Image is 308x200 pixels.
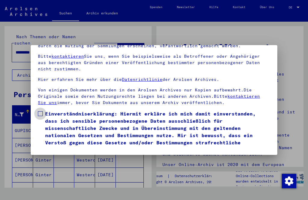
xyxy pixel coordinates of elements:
[38,87,270,106] p: Von einigen Dokumenten werden in den Arolsen Archives nur Kopien aufbewahrt.Die Originale sowie d...
[38,76,270,83] p: Hier erfahren Sie mehr über die der Arolsen Archives.
[122,77,162,82] a: Datenrichtlinie
[282,174,296,188] img: Zustimmung ändern
[51,54,84,59] a: kontaktieren
[282,174,296,188] div: Zustimmung ändern
[45,110,270,153] span: Einverständniserklärung: Hiermit erkläre ich mich damit einverstanden, dass ich sensible personen...
[38,94,260,105] a: kontaktieren Sie uns
[38,53,270,72] p: Bitte Sie uns, wenn Sie beispielsweise als Betroffener oder Angehöriger aus berechtigten Gründen ...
